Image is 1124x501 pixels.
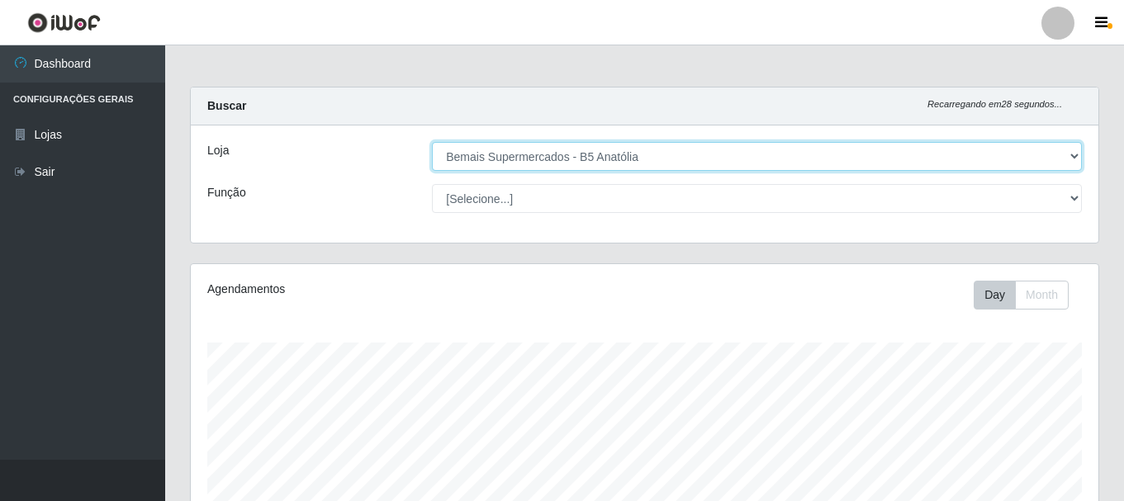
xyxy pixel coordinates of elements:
[927,99,1062,109] i: Recarregando em 28 segundos...
[207,99,246,112] strong: Buscar
[974,281,1082,310] div: Toolbar with button groups
[207,281,557,298] div: Agendamentos
[27,12,101,33] img: CoreUI Logo
[1015,281,1069,310] button: Month
[207,184,246,201] label: Função
[207,142,229,159] label: Loja
[974,281,1016,310] button: Day
[974,281,1069,310] div: First group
